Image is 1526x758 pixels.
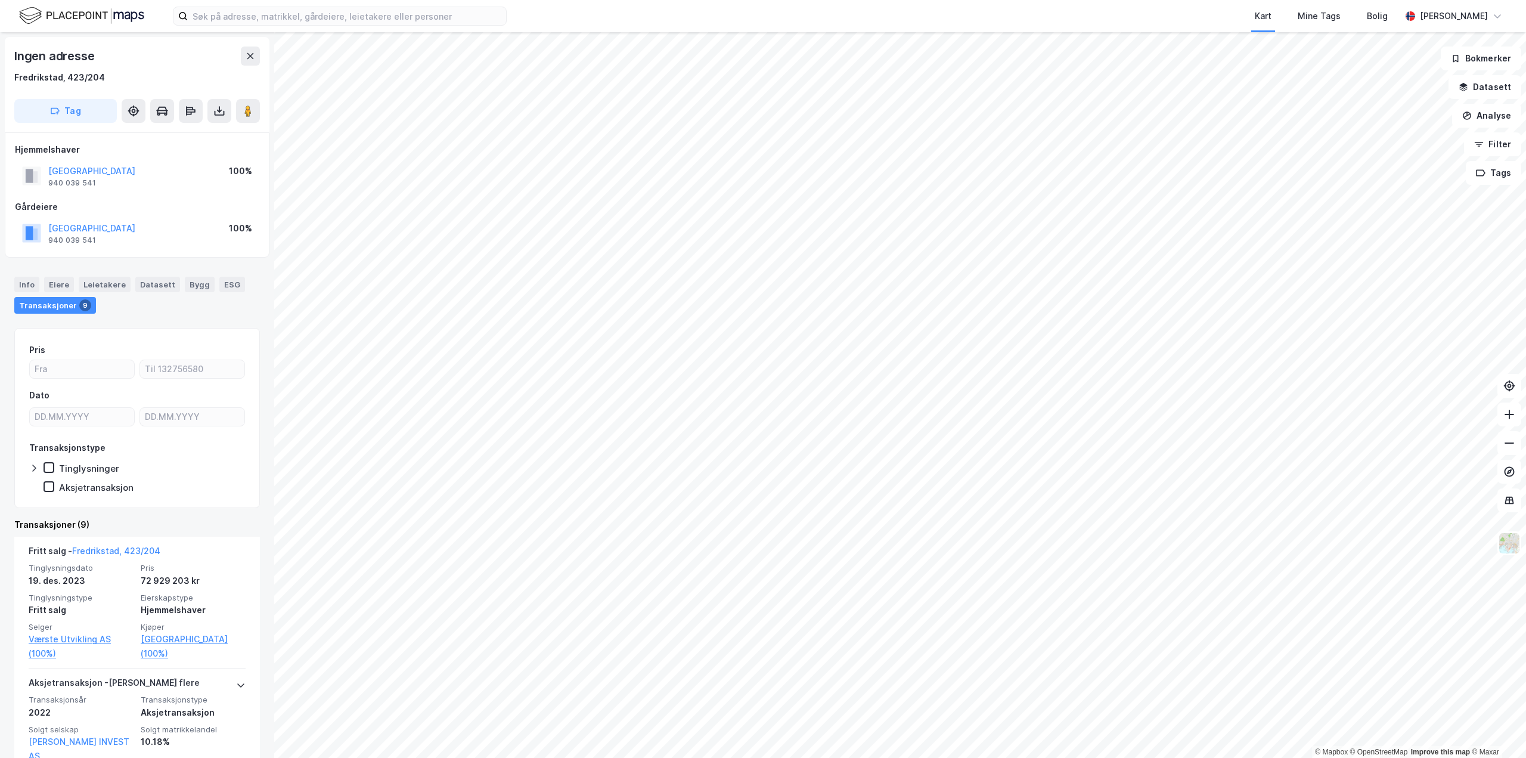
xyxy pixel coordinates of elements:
div: 940 039 541 [48,236,96,245]
a: OpenStreetMap [1350,748,1408,756]
div: Leietakere [79,277,131,292]
div: Tinglysninger [59,463,119,474]
img: logo.f888ab2527a4732fd821a326f86c7f29.svg [19,5,144,26]
div: Transaksjoner [14,297,96,314]
div: ESG [219,277,245,292]
span: Eierskapstype [141,593,246,603]
input: DD.MM.YYYY [140,408,244,426]
input: DD.MM.YYYY [30,408,134,426]
input: Til 132756580 [140,360,244,378]
div: Kontrollprogram for chat [1466,701,1526,758]
span: Tinglysningsdato [29,563,134,573]
input: Søk på adresse, matrikkel, gårdeiere, leietakere eller personer [188,7,506,25]
button: Tags [1466,161,1521,185]
div: Aksjetransaksjon [141,706,246,720]
span: Selger [29,622,134,632]
button: Filter [1464,132,1521,156]
div: Info [14,277,39,292]
div: Fritt salg [29,603,134,617]
a: [GEOGRAPHIC_DATA] (100%) [141,632,246,661]
div: 72 929 203 kr [141,574,246,588]
div: Ingen adresse [14,47,97,66]
div: 10.18% [141,735,246,749]
a: Fredrikstad, 423/204 [72,546,160,556]
button: Tag [14,99,117,123]
button: Analyse [1452,104,1521,128]
div: Hjemmelshaver [141,603,246,617]
div: 100% [229,164,252,178]
div: 940 039 541 [48,178,96,188]
button: Bokmerker [1441,47,1521,70]
span: Solgt matrikkelandel [141,725,246,735]
div: Aksjetransaksjon [59,482,134,493]
div: 100% [229,221,252,236]
input: Fra [30,360,134,378]
span: Transaksjonstype [141,695,246,705]
div: Dato [29,388,49,403]
span: Transaksjonsår [29,695,134,705]
div: Datasett [135,277,180,292]
div: Transaksjoner (9) [14,518,260,532]
a: Værste Utvikling AS (100%) [29,632,134,661]
div: 19. des. 2023 [29,574,134,588]
div: Fredrikstad, 423/204 [14,70,105,85]
div: Aksjetransaksjon - [PERSON_NAME] flere [29,676,200,695]
div: Kart [1255,9,1271,23]
div: 9 [79,299,91,311]
div: Transaksjonstype [29,441,106,455]
a: Improve this map [1411,748,1470,756]
div: Gårdeiere [15,200,259,214]
span: Tinglysningstype [29,593,134,603]
div: Fritt salg - [29,544,160,563]
button: Datasett [1449,75,1521,99]
a: Mapbox [1315,748,1348,756]
div: 2022 [29,706,134,720]
span: Solgt selskap [29,725,134,735]
div: Mine Tags [1298,9,1341,23]
div: Hjemmelshaver [15,143,259,157]
iframe: Chat Widget [1466,701,1526,758]
div: Eiere [44,277,74,292]
span: Pris [141,563,246,573]
img: Z [1498,532,1521,555]
div: [PERSON_NAME] [1420,9,1488,23]
span: Kjøper [141,622,246,632]
div: Bolig [1367,9,1388,23]
div: Pris [29,343,45,357]
div: Bygg [185,277,215,292]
